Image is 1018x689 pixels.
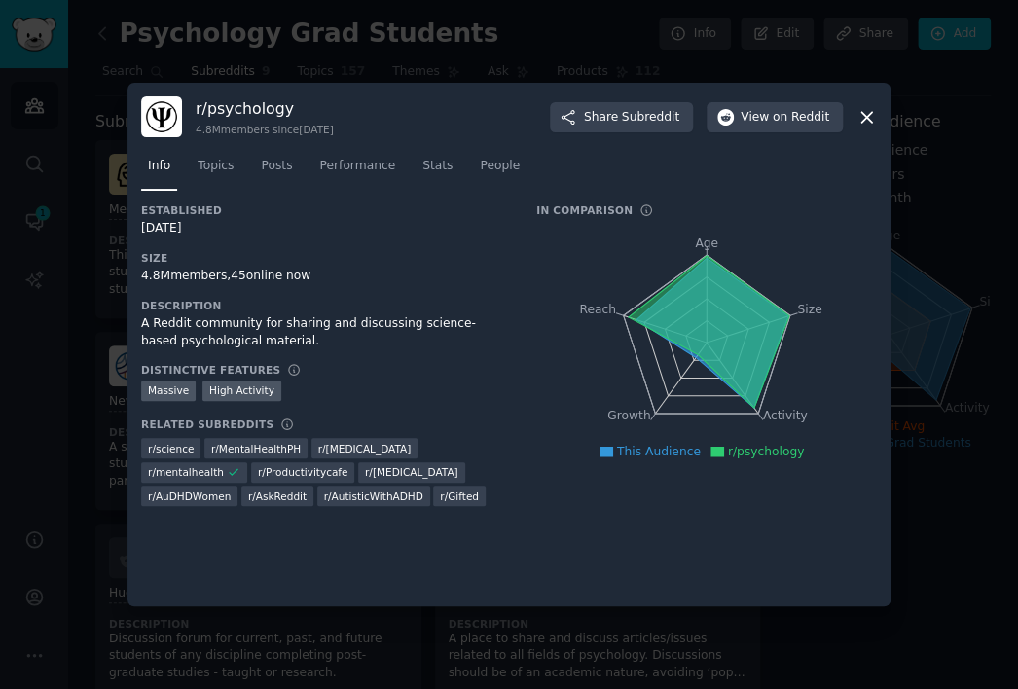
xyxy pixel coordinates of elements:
button: ShareSubreddit [550,102,693,133]
h3: Related Subreddits [141,417,273,431]
div: High Activity [202,381,281,401]
tspan: Size [797,303,821,316]
span: r/psychology [728,445,805,458]
span: People [480,158,520,175]
span: Performance [319,158,395,175]
a: People [473,151,527,191]
h3: Established [141,203,509,217]
span: Stats [422,158,453,175]
h3: In Comparison [536,203,633,217]
div: 4.8M members since [DATE] [196,123,334,136]
span: Posts [261,158,292,175]
span: r/ Productivitycafe [258,465,347,479]
span: View [741,109,829,127]
tspan: Growth [607,410,650,423]
a: Info [141,151,177,191]
a: Topics [191,151,240,191]
span: Share [584,109,679,127]
span: r/ Gifted [440,490,479,503]
span: Topics [198,158,234,175]
span: r/ [MEDICAL_DATA] [365,465,458,479]
span: r/ AskReddit [248,490,307,503]
a: Posts [254,151,299,191]
div: A Reddit community for sharing and discussing science-based psychological material. [141,315,509,349]
span: This Audience [617,445,701,458]
span: r/ AuDHDWomen [148,490,231,503]
tspan: Age [695,236,718,250]
h3: Size [141,251,509,265]
h3: r/ psychology [196,98,334,119]
tspan: Reach [579,303,616,316]
span: r/ MentalHealthPH [211,442,301,455]
img: psychology [141,96,182,137]
a: Performance [312,151,402,191]
span: r/ AutisticWithADHD [324,490,423,503]
span: Info [148,158,170,175]
div: [DATE] [141,220,509,237]
span: r/ [MEDICAL_DATA] [318,442,412,455]
div: Massive [141,381,196,401]
span: Subreddit [622,109,679,127]
h3: Distinctive Features [141,363,280,377]
h3: Description [141,299,509,312]
button: Viewon Reddit [707,102,843,133]
span: r/ mentalhealth [148,465,224,479]
a: Stats [416,151,459,191]
span: on Reddit [773,109,829,127]
span: r/ science [148,442,194,455]
tspan: Activity [763,410,808,423]
div: 4.8M members, 45 online now [141,268,509,285]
